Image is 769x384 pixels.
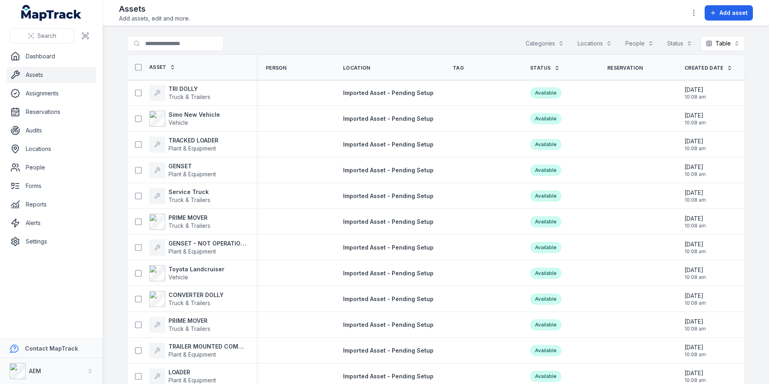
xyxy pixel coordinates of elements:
[343,295,434,302] span: Imported Asset - Pending Setup
[149,111,220,127] a: Simo New VehicleVehicle
[169,145,216,152] span: Plant & Equipment
[530,216,561,227] div: Available
[343,65,370,71] span: Location
[343,347,434,355] a: Imported Asset - Pending Setup
[685,300,706,306] span: 10:08 am
[343,218,434,226] a: Imported Asset - Pending Setup
[6,104,96,120] a: Reservations
[169,85,210,93] strong: TRI DOLLY
[705,5,753,21] button: Add asset
[685,351,706,358] span: 10:08 am
[530,293,561,305] div: Available
[343,244,434,252] a: Imported Asset - Pending Setup
[6,85,96,101] a: Assignments
[685,137,706,152] time: 20/08/2025, 10:08:45 am
[343,115,434,122] span: Imported Asset - Pending Setup
[149,162,216,178] a: GENSETPlant & Equipment
[343,192,434,199] span: Imported Asset - Pending Setup
[685,171,706,178] span: 10:08 am
[343,373,434,380] span: Imported Asset - Pending Setup
[169,188,210,196] strong: Service Truck
[343,269,434,277] a: Imported Asset - Pending Setup
[530,268,561,279] div: Available
[685,318,706,332] time: 20/08/2025, 10:08:45 am
[685,215,706,229] time: 20/08/2025, 10:08:45 am
[530,139,561,150] div: Available
[620,36,659,51] button: People
[169,325,210,332] span: Truck & Trailers
[29,367,41,374] strong: AEM
[149,291,224,307] a: CONVERTER DOLLYTruck & Trailers
[169,222,210,229] span: Truck & Trailers
[343,115,434,123] a: Imported Asset - Pending Setup
[343,270,434,277] span: Imported Asset - Pending Setup
[25,345,78,352] strong: Contact MapTrack
[6,141,96,157] a: Locations
[37,32,56,40] span: Search
[149,239,247,256] a: GENSET - NOT OPERATIONALPlant & Equipment
[119,3,190,14] h2: Assets
[572,36,617,51] button: Locations
[685,292,706,306] time: 20/08/2025, 10:08:45 am
[149,214,210,230] a: PRIME MOVERTruck & Trailers
[685,240,706,255] time: 20/08/2025, 10:08:45 am
[343,141,434,148] span: Imported Asset - Pending Setup
[343,167,434,173] span: Imported Asset - Pending Setup
[685,343,706,358] time: 20/08/2025, 10:08:45 am
[169,343,247,351] strong: TRAILER MOUNTED COMPRESSOR
[685,215,706,223] span: [DATE]
[21,5,82,21] a: MapTrack
[530,190,561,202] div: Available
[530,371,561,382] div: Available
[169,291,224,299] strong: CONVERTER DOLLY
[685,163,706,171] span: [DATE]
[685,189,706,197] span: [DATE]
[149,317,210,333] a: PRIME MOVERTruck & Trailers
[6,233,96,250] a: Settings
[685,248,706,255] span: 10:08 am
[6,48,96,64] a: Dashboard
[685,343,706,351] span: [DATE]
[685,197,706,203] span: 10:08 am
[149,136,218,153] a: TRACKED LOADERPlant & Equipment
[530,319,561,330] div: Available
[685,120,706,126] span: 10:08 am
[169,377,216,384] span: Plant & Equipment
[343,244,434,251] span: Imported Asset - Pending Setup
[685,223,706,229] span: 10:08 am
[169,351,216,358] span: Plant & Equipment
[685,189,706,203] time: 20/08/2025, 10:08:45 am
[530,65,560,71] a: Status
[685,65,732,71] a: Created Date
[169,368,216,376] strong: LOADER
[343,321,434,328] span: Imported Asset - Pending Setup
[149,64,167,70] span: Asset
[169,171,216,178] span: Plant & Equipment
[685,111,706,120] span: [DATE]
[520,36,569,51] button: Categories
[530,165,561,176] div: Available
[685,94,706,100] span: 10:08 am
[607,65,643,71] span: Reservation
[685,86,706,100] time: 20/08/2025, 10:08:45 am
[6,196,96,213] a: Reports
[169,299,210,306] span: Truck & Trailers
[149,85,210,101] a: TRI DOLLYTruck & Trailers
[119,14,190,23] span: Add assets, edit and more.
[343,140,434,149] a: Imported Asset - Pending Setup
[169,119,188,126] span: Vehicle
[685,163,706,178] time: 20/08/2025, 10:08:45 am
[685,326,706,332] span: 10:08 am
[685,240,706,248] span: [DATE]
[685,318,706,326] span: [DATE]
[530,113,561,124] div: Available
[169,214,210,222] strong: PRIME MOVER
[685,274,706,281] span: 10:08 am
[343,89,434,96] span: Imported Asset - Pending Setup
[169,274,188,281] span: Vehicle
[149,188,210,204] a: Service TruckTruck & Trailers
[169,239,247,248] strong: GENSET - NOT OPERATIONAL
[169,248,216,255] span: Plant & Equipment
[149,265,224,281] a: Toyota LandcruiserVehicle
[169,136,218,145] strong: TRACKED LOADER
